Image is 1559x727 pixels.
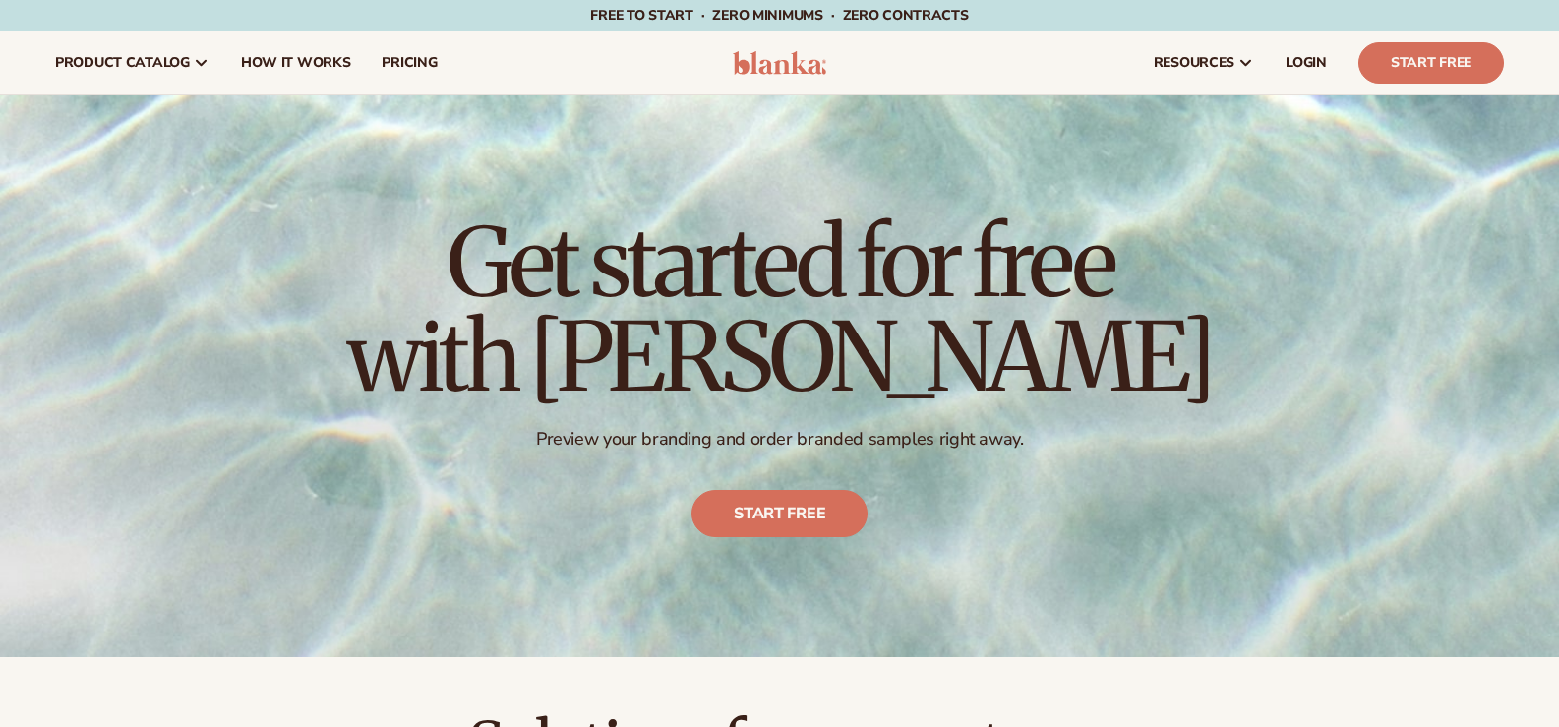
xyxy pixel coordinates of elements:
[39,31,225,94] a: product catalog
[382,55,437,71] span: pricing
[1154,55,1234,71] span: resources
[366,31,452,94] a: pricing
[347,428,1213,451] p: Preview your branding and order branded samples right away.
[241,55,351,71] span: How It Works
[1358,42,1504,84] a: Start Free
[1138,31,1270,94] a: resources
[347,215,1213,404] h1: Get started for free with [PERSON_NAME]
[55,55,190,71] span: product catalog
[1270,31,1343,94] a: LOGIN
[225,31,367,94] a: How It Works
[590,6,968,25] span: Free to start · ZERO minimums · ZERO contracts
[1286,55,1327,71] span: LOGIN
[733,51,826,75] img: logo
[691,490,868,537] a: Start free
